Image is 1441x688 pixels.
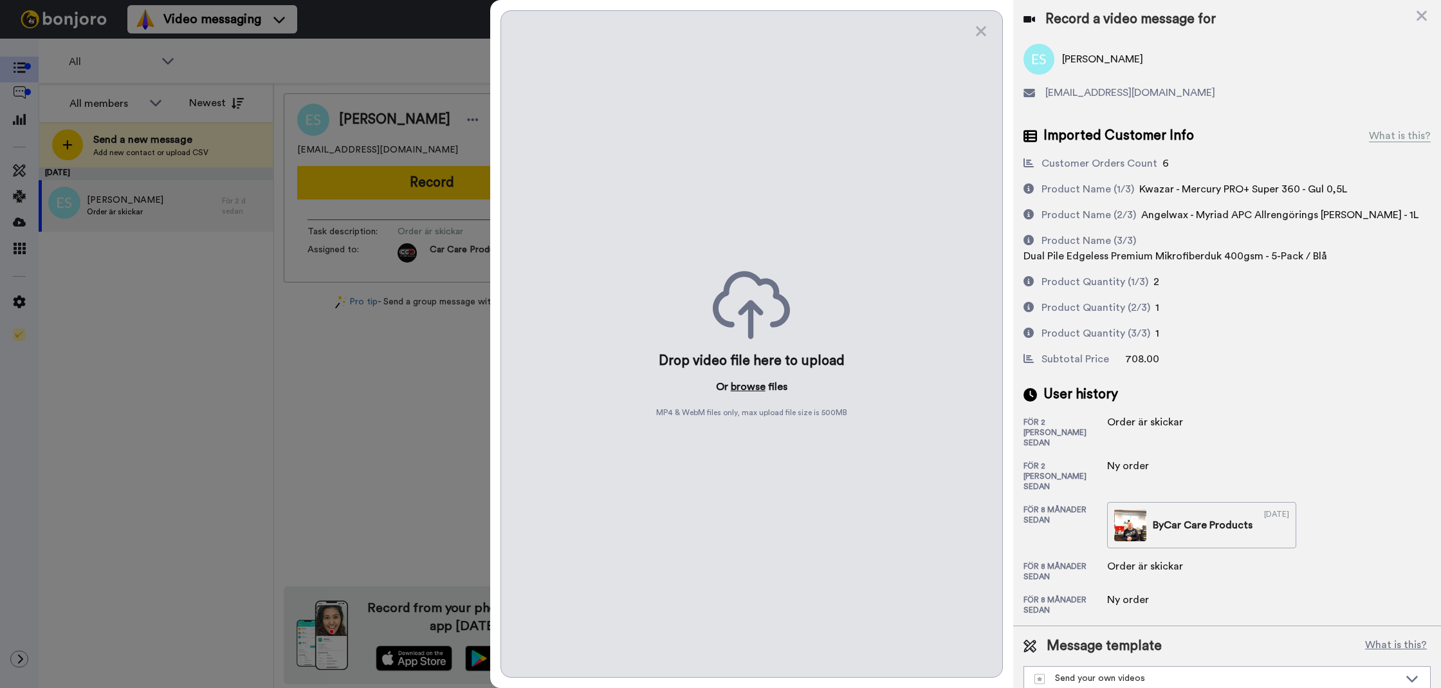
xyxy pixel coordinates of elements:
button: browse [731,379,766,395]
span: User history [1043,385,1118,404]
div: Send your own videos [1034,672,1399,685]
div: Product Quantity (1/3) [1042,274,1148,290]
span: Dual Pile Edgeless Premium Mikrofiberduk 400gsm - 5-Pack / Blå [1023,251,1327,261]
span: MP4 & WebM files only, max upload file size is 500 MB [656,407,847,418]
a: ByCar Care Products[DATE] [1107,502,1296,548]
div: By Car Care Products [1153,517,1253,533]
span: Kwazar - Mercury PRO+ Super 360 - Gul 0,5L [1139,184,1347,194]
div: Order är skickar [1107,559,1183,574]
div: Ny order [1107,458,1171,474]
div: för 8 månader sedan [1023,595,1107,615]
div: Product Name (1/3) [1042,181,1134,197]
div: Ny order [1107,592,1171,608]
div: för 2 [PERSON_NAME] sedan [1023,461,1107,492]
span: Message template [1047,637,1162,656]
span: Imported Customer Info [1043,126,1194,145]
span: 1 [1155,328,1159,339]
div: Product Name (2/3) [1042,207,1136,223]
div: Product Quantity (3/3) [1042,326,1150,341]
img: demo-template.svg [1034,674,1045,684]
div: för 8 månader sedan [1023,561,1107,582]
div: för 8 månader sedan [1023,505,1107,548]
span: 1 [1155,302,1159,313]
img: c89432ac-a335-4012-bb2d-1fe74e43e1f0-thumb.jpg [1114,509,1146,541]
div: Product Quantity (2/3) [1042,300,1150,315]
p: Or files [716,379,787,395]
button: What is this? [1361,637,1431,656]
div: Order är skickar [1107,414,1183,430]
div: Subtotal Price [1042,351,1109,367]
div: [DATE] [1264,509,1289,541]
span: Angelwax - Myriad APC Allrengörings [PERSON_NAME] - 1L [1141,210,1418,220]
span: 6 [1162,158,1169,169]
span: 2 [1153,277,1159,287]
div: Customer Orders Count [1042,156,1157,171]
div: Product Name (3/3) [1042,233,1136,248]
div: What is this? [1369,128,1431,144]
span: [EMAIL_ADDRESS][DOMAIN_NAME] [1045,85,1215,100]
div: för 2 [PERSON_NAME] sedan [1023,417,1107,448]
span: 708.00 [1125,354,1159,364]
div: Drop video file here to upload [659,352,845,370]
